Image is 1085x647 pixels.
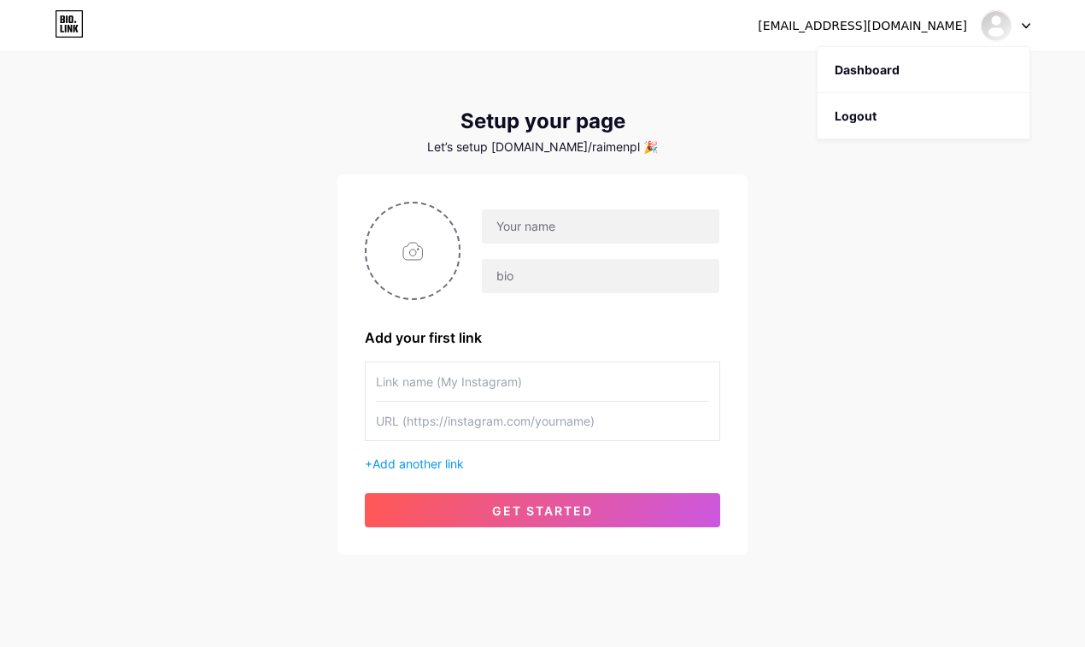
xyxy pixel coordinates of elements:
div: Let’s setup [DOMAIN_NAME]/raimenpl 🎉 [337,140,748,154]
div: Setup your page [337,109,748,133]
a: Dashboard [818,47,1029,93]
li: Logout [818,93,1029,139]
div: Add your first link [365,327,720,348]
button: get started [365,493,720,527]
span: get started [492,503,593,518]
input: Your name [482,209,719,244]
input: Link name (My Instagram) [376,362,709,401]
input: bio [482,259,719,293]
div: [EMAIL_ADDRESS][DOMAIN_NAME] [758,17,967,35]
div: + [365,455,720,473]
span: Add another link [372,456,464,471]
img: RaimenPlayGame [980,9,1012,42]
input: URL (https://instagram.com/yourname) [376,402,709,440]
